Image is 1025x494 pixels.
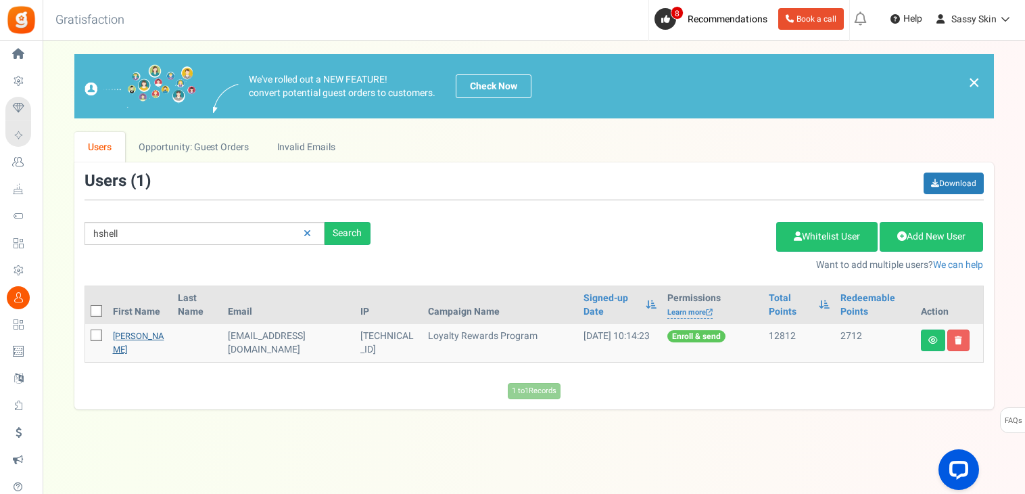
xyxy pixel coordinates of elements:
[6,5,37,35] img: Gratisfaction
[688,12,767,26] span: Recommendations
[835,324,915,362] td: 2712
[578,324,661,362] td: [DATE] 10:14:23
[125,132,262,162] a: Opportunity: Guest Orders
[108,286,172,324] th: First Name
[667,307,713,319] a: Learn more
[915,286,983,324] th: Action
[924,173,984,194] a: Download
[654,8,773,30] a: 8 Recommendations
[1004,408,1022,434] span: FAQs
[74,132,126,162] a: Users
[263,132,349,162] a: Invalid Emails
[297,222,318,246] a: Reset
[968,74,980,91] a: ×
[172,286,222,324] th: Last Name
[355,324,423,362] td: [TECHNICAL_ID]
[391,259,984,272] p: Want to add multiple users?
[662,286,763,324] th: Permissions
[933,258,983,272] a: We can help
[840,292,910,319] a: Redeemable Points
[880,222,983,252] a: Add New User
[776,222,878,252] a: Whitelist User
[85,222,325,245] input: Search by email or name
[423,324,578,362] td: Loyalty Rewards Program
[456,74,531,98] a: Check Now
[928,336,938,344] i: View details
[951,12,997,26] span: Sassy Skin
[85,64,196,108] img: images
[213,84,239,113] img: images
[900,12,922,26] span: Help
[41,7,139,34] h3: Gratisfaction
[885,8,928,30] a: Help
[778,8,844,30] a: Book a call
[671,6,684,20] span: 8
[222,324,356,362] td: [EMAIL_ADDRESS][DOMAIN_NAME]
[136,169,145,193] span: 1
[355,286,423,324] th: IP
[113,330,164,356] a: [PERSON_NAME]
[222,286,356,324] th: Email
[325,222,371,245] div: Search
[423,286,578,324] th: Campaign Name
[85,173,151,190] h3: Users ( )
[955,336,962,344] i: Delete user
[769,292,812,319] a: Total Points
[583,292,638,319] a: Signed-up Date
[667,330,725,342] span: Enroll & send
[249,73,435,100] p: We've rolled out a NEW FEATURE! convert potential guest orders to customers.
[763,324,835,362] td: 12812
